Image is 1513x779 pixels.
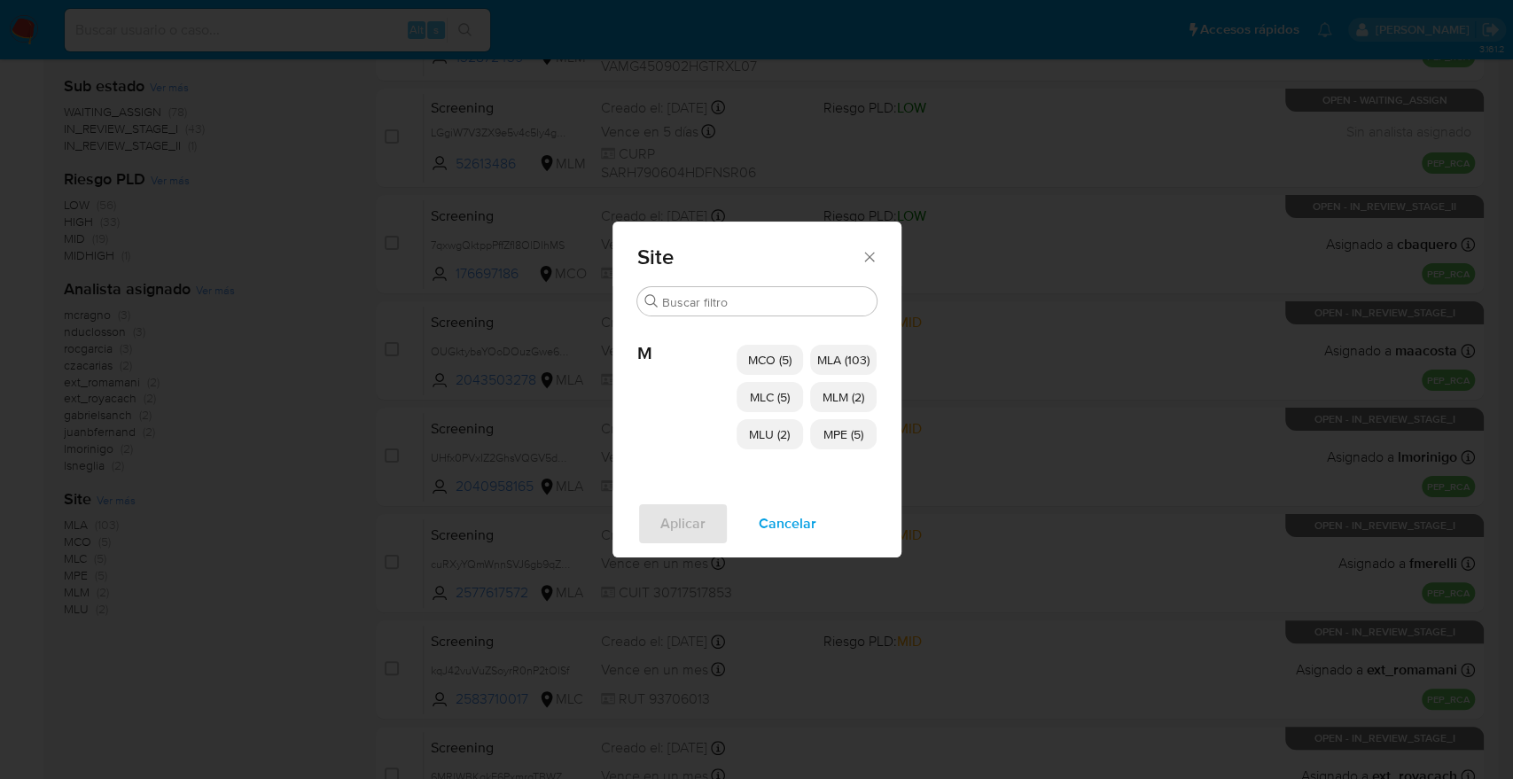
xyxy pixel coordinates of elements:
div: MLM (2) [810,382,877,412]
span: MLM (2) [823,388,864,406]
div: MPE (5) [810,419,877,449]
button: Cancelar [736,502,839,545]
div: MCO (5) [737,345,803,375]
button: Buscar [644,294,659,308]
span: MLA (103) [817,351,870,369]
span: MLU (2) [749,425,790,443]
span: Cancelar [759,504,816,543]
div: MLA (103) [810,345,877,375]
input: Buscar filtro [662,294,870,310]
div: MLC (5) [737,382,803,412]
span: MLC (5) [750,388,790,406]
span: M [637,316,737,364]
div: MLU (2) [737,419,803,449]
button: Cerrar [861,248,877,264]
span: MCO (5) [748,351,792,369]
span: MPE (5) [823,425,863,443]
span: Site [637,246,862,268]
